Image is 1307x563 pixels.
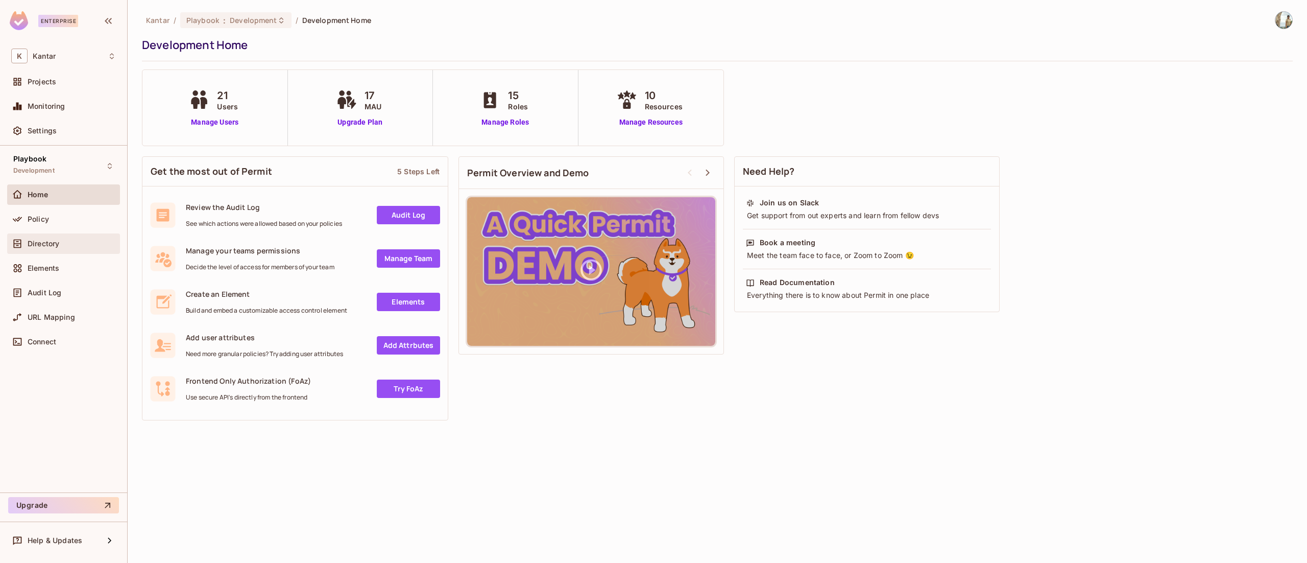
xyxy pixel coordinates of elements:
span: Manage your teams permissions [186,246,334,255]
span: Development [230,15,277,25]
span: Need Help? [743,165,795,178]
span: Connect [28,338,56,346]
span: Audit Log [28,289,61,297]
a: Add Attrbutes [377,336,440,355]
a: Try FoAz [377,380,440,398]
div: Join us on Slack [760,198,819,208]
span: Decide the level of access for members of your team [186,263,334,271]
span: Settings [28,127,57,135]
span: 15 [508,88,528,103]
span: URL Mapping [28,313,75,321]
span: Policy [28,215,49,223]
img: SReyMgAAAABJRU5ErkJggg== [10,11,28,30]
span: Use secure API's directly from the frontend [186,393,311,402]
span: Users [217,101,238,112]
span: Build and embed a customizable access control element [186,307,347,315]
span: Development Home [302,15,371,25]
a: Upgrade Plan [334,117,386,128]
a: Manage Team [377,249,440,268]
a: Audit Log [377,206,440,224]
span: 17 [365,88,381,103]
li: / [174,15,176,25]
span: 21 [217,88,238,103]
span: Elements [28,264,59,272]
span: : [223,16,226,25]
div: Read Documentation [760,277,835,288]
div: Development Home [142,37,1288,53]
span: Add user attributes [186,333,343,342]
span: Need more granular policies? Try adding user attributes [186,350,343,358]
span: K [11,49,28,63]
span: Workspace: Kantar [33,52,56,60]
span: See which actions were allowed based on your policies [186,220,342,228]
div: Everything there is to know about Permit in one place [746,290,988,300]
div: Enterprise [38,15,78,27]
span: Resources [645,101,683,112]
a: Manage Roles [477,117,533,128]
div: 5 Steps Left [397,167,440,176]
span: Monitoring [28,102,65,110]
span: Roles [508,101,528,112]
span: Frontend Only Authorization (FoAz) [186,376,311,386]
span: Permit Overview and Demo [467,167,589,179]
span: Create an Element [186,289,347,299]
div: Get support from out experts and learn from fellow devs [746,210,988,221]
a: Elements [377,293,440,311]
span: the active workspace [146,15,170,25]
span: MAU [365,101,381,112]
div: Meet the team face to face, or Zoom to Zoom 😉 [746,250,988,261]
span: Review the Audit Log [186,202,342,212]
span: 10 [645,88,683,103]
span: Playbook [186,15,219,25]
span: Get the most out of Permit [151,165,272,178]
div: Book a meeting [760,238,815,248]
span: Projects [28,78,56,86]
span: Playbook [13,155,46,163]
span: Help & Updates [28,536,82,545]
span: Home [28,191,49,199]
li: / [296,15,298,25]
img: Spoorthy D Gopalagowda [1275,12,1292,29]
a: Manage Resources [614,117,688,128]
a: Manage Users [186,117,243,128]
span: Development [13,167,55,175]
button: Upgrade [8,497,119,513]
span: Directory [28,240,59,248]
